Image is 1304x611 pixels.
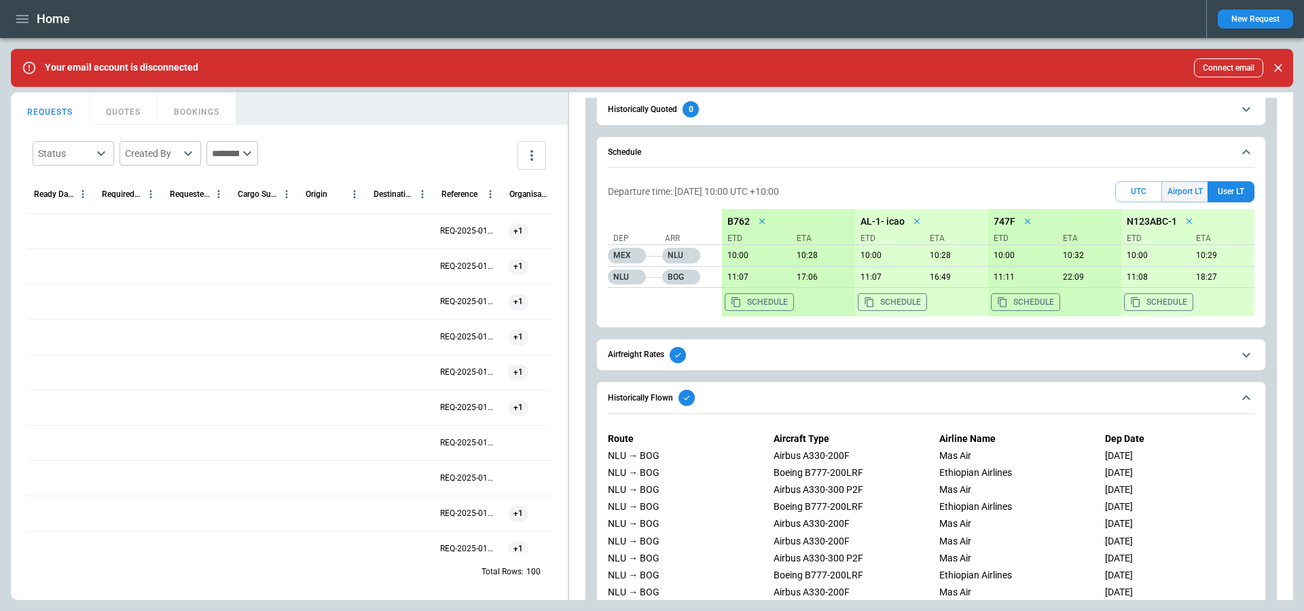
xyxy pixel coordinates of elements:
[774,467,923,479] div: Boeing B777-200LRF
[608,105,677,114] h6: Historically Quoted
[1191,272,1254,282] p: 22 Sep 2025
[608,553,757,564] div: NLU → BOG
[508,214,528,248] span: +1
[774,501,923,513] div: Boeing B777-200LRF
[102,189,142,199] div: Required Date & Time (UTC+10:00)
[662,270,700,284] p: BOG
[608,248,646,263] p: MEX
[518,141,546,170] button: more
[939,484,1089,496] div: Mas Air
[1105,433,1254,445] p: Dep Date
[722,251,786,261] p: 22 Sep 2025
[1057,251,1121,261] p: 22 Sep 2025
[508,355,528,390] span: +1
[1269,58,1288,77] button: Close
[988,251,1052,261] p: 22 Sep 2025
[608,382,1254,413] button: Historically Flown
[1105,587,1254,598] div: [DATE]
[939,536,1089,547] div: Mas Air
[1105,553,1254,564] div: [DATE]
[346,185,363,203] button: Origin column menu
[1057,233,1116,244] p: ETA
[1105,536,1254,547] div: [DATE]
[440,473,497,484] p: REQ-2025-011421
[861,216,905,227] p: AL-1- icao
[278,185,295,203] button: Cargo Summary column menu
[939,587,1089,598] div: Mas Air
[861,233,919,244] p: ETD
[374,189,414,199] div: Destination
[608,176,1254,322] div: Schedule
[526,566,541,578] p: 100
[508,249,528,284] span: +1
[170,189,210,199] div: Requested Route
[74,185,92,203] button: Ready Date & Time (UTC+10:00) column menu
[608,433,757,445] p: Route
[440,367,497,378] p: REQ-2025-011424
[482,185,499,203] button: Reference column menu
[608,394,673,403] h6: Historically Flown
[440,402,497,413] p: REQ-2025-011423
[774,450,923,462] div: Airbus A330-200F
[722,272,786,282] p: 22 Sep 2025
[791,233,850,244] p: ETA
[722,209,1254,316] div: scrollable content
[1218,10,1293,29] button: New Request
[210,185,228,203] button: Requested Route column menu
[608,587,757,598] div: NLU → BOG
[440,508,497,519] p: REQ-2025-011420
[774,536,923,547] div: Airbus A330-200F
[549,185,567,203] button: Organisation column menu
[858,293,927,311] button: Copy the aircraft schedule to your clipboard
[1121,251,1185,261] p: 22 Sep 2025
[774,433,923,445] p: Aircraft Type
[306,189,327,199] div: Origin
[125,147,179,160] div: Created By
[608,186,779,198] p: Departure time: [DATE] 10:00 UTC +10:00
[90,92,158,125] button: QUOTES
[414,185,431,203] button: Destination column menu
[774,484,923,496] div: Airbus A330-300 P2F
[508,320,528,354] span: +1
[608,570,757,581] div: NLU → BOG
[1124,293,1193,311] button: Copy the aircraft schedule to your clipboard
[1208,181,1254,202] button: User LT
[1105,570,1254,581] div: [DATE]
[1162,181,1208,202] button: Airport LT
[1194,58,1263,77] button: Connect email
[11,92,90,125] button: REQUESTS
[1191,233,1249,244] p: ETA
[725,293,794,311] button: Copy the aircraft schedule to your clipboard
[994,216,1015,227] p: 747F
[608,484,757,496] div: NLU → BOG
[774,553,923,564] div: Airbus A330-300 P2F
[37,11,70,27] h1: Home
[991,293,1060,311] button: Copy the aircraft schedule to your clipboard
[508,284,528,319] span: +1
[608,501,757,513] div: NLU → BOG
[608,270,646,284] p: NLU
[158,92,236,125] button: BOOKINGS
[994,233,1052,244] p: ETD
[939,433,1089,445] p: Airline Name
[855,272,919,282] p: 22 Sep 2025
[608,450,757,462] div: NLU → BOG
[1127,233,1185,244] p: ETD
[608,536,757,547] div: NLU → BOG
[939,553,1089,564] div: Mas Air
[1105,518,1254,530] div: [DATE]
[440,296,497,308] p: REQ-2025-011426
[608,94,1254,124] button: Historically Quoted0
[1191,251,1254,261] p: 22 Sep 2025
[1105,467,1254,479] div: [DATE]
[508,390,528,425] span: +1
[988,272,1052,282] p: 22 Sep 2025
[1057,272,1121,282] p: 22 Sep 2025
[665,233,712,244] p: Arr
[855,251,919,261] p: 22 Sep 2025
[608,339,1254,370] button: Airfreight Rates
[924,233,983,244] p: ETA
[142,185,160,203] button: Required Date & Time (UTC+10:00) column menu
[939,450,1089,462] div: Mas Air
[1105,450,1254,462] div: [DATE]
